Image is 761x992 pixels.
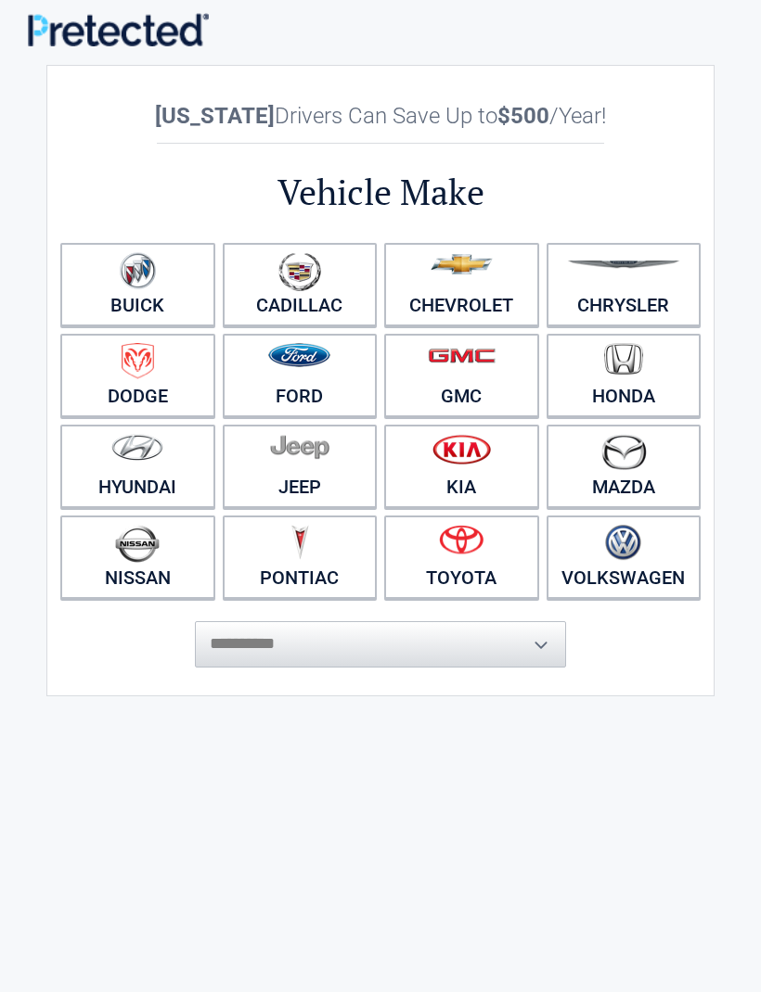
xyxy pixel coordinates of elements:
img: gmc [428,348,496,363]
img: Main Logo [28,13,209,45]
h2: Vehicle Make [57,169,704,216]
img: nissan [115,525,160,563]
a: Chrysler [547,243,702,326]
b: [US_STATE] [155,103,275,129]
a: Toyota [384,515,539,599]
h2: Drivers Can Save Up to /Year [57,103,704,129]
a: Pontiac [223,515,378,599]
a: Volkswagen [547,515,702,599]
a: Cadillac [223,243,378,326]
img: chevrolet [431,254,493,274]
a: Jeep [223,425,378,508]
img: ford [268,343,330,367]
a: Kia [384,425,539,508]
img: volkswagen [605,525,641,561]
img: pontiac [290,525,309,560]
a: Dodge [60,334,215,417]
img: buick [120,252,156,289]
img: toyota [439,525,484,554]
img: hyundai [111,434,163,461]
a: Ford [223,334,378,417]
img: kia [432,434,491,464]
a: Honda [547,334,702,417]
img: dodge [122,343,154,379]
img: jeep [270,434,329,460]
img: cadillac [278,252,321,291]
img: honda [604,343,643,375]
a: Nissan [60,515,215,599]
a: Chevrolet [384,243,539,326]
a: GMC [384,334,539,417]
a: Buick [60,243,215,326]
b: $500 [497,103,549,129]
img: chrysler [567,261,680,269]
a: Mazda [547,425,702,508]
a: Hyundai [60,425,215,508]
img: mazda [600,434,647,470]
